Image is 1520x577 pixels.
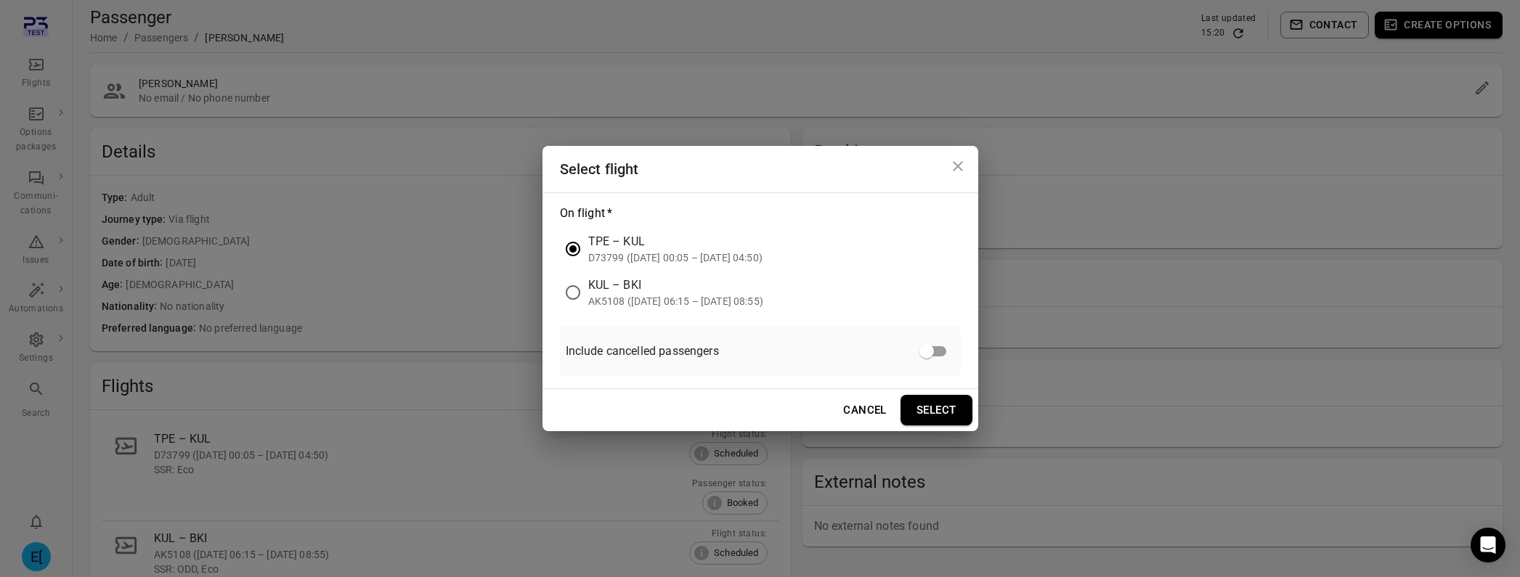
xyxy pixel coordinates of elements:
[588,250,763,265] div: D73799 ([DATE] 00:05 – [DATE] 04:50)
[835,395,895,425] button: Cancel
[943,152,972,181] button: Close dialog
[588,294,763,308] div: AK5108 ([DATE] 06:15 – [DATE] 08:55)
[1471,528,1505,562] div: Open Intercom Messenger
[588,277,763,294] div: KUL – BKI
[588,233,763,250] div: TPE – KUL
[901,395,972,425] button: Select
[560,205,613,221] legend: On flight
[542,146,978,192] h2: Select flight
[560,326,961,377] div: Include cancelled passengers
